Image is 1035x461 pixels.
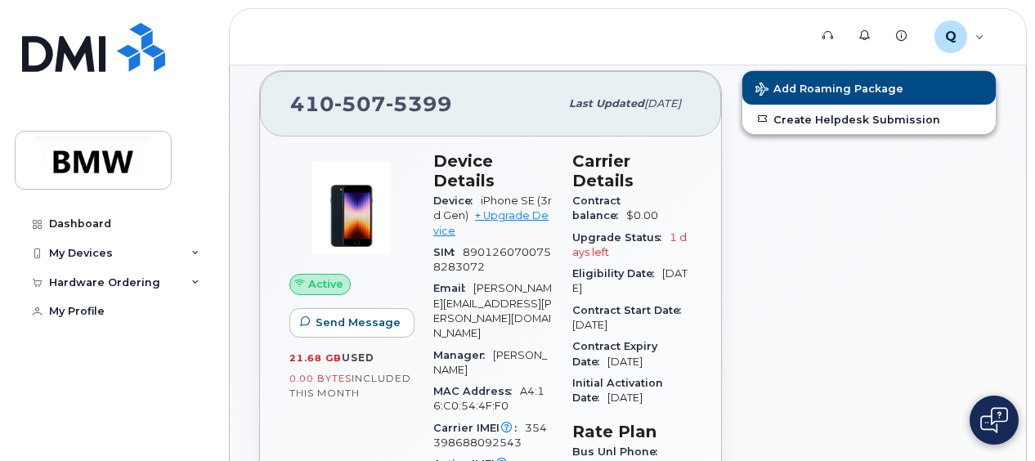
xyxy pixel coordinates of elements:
span: Bus Unl Phone [572,445,665,458]
span: 507 [334,92,386,116]
span: Contract Expiry Date [572,340,657,367]
span: 0.00 Bytes [289,373,352,384]
h3: Rate Plan [572,422,692,441]
span: Contract balance [572,195,626,222]
span: iPhone SE (3rd Gen) [433,195,552,222]
span: Email [433,282,473,294]
span: Eligibility Date [572,267,662,280]
span: Contract Start Date [572,304,689,316]
a: + Upgrade Device [433,209,549,236]
span: included this month [289,372,411,399]
span: Add Roaming Package [755,83,903,98]
a: Create Helpdesk Submission [742,105,996,134]
span: [PERSON_NAME][EMAIL_ADDRESS][PERSON_NAME][DOMAIN_NAME] [433,282,552,339]
span: Carrier IMEI [433,422,525,434]
span: Q [945,27,957,47]
span: Initial Activation Date [572,377,663,404]
span: Upgrade Status [572,231,670,244]
span: Send Message [316,315,401,330]
img: image20231002-3703462-1angbar.jpeg [302,159,401,257]
span: Device [433,195,481,207]
div: QT75126 [923,20,996,53]
span: 410 [290,92,452,116]
span: [DATE] [607,356,643,368]
span: [PERSON_NAME] [433,349,547,376]
span: Last updated [569,97,644,110]
span: 21.68 GB [289,352,342,364]
span: 8901260700758283072 [433,246,551,273]
span: 354398688092543 [433,422,547,449]
span: MAC Address [433,385,520,397]
span: [DATE] [607,392,643,404]
span: SIM [433,246,463,258]
button: Send Message [289,308,414,338]
h3: Carrier Details [572,151,692,190]
span: [DATE] [572,319,607,331]
h3: Device Details [433,151,553,190]
span: $0.00 [626,209,658,222]
span: [DATE] [644,97,681,110]
span: 5399 [386,92,452,116]
span: Manager [433,349,493,361]
img: Open chat [980,407,1008,433]
span: Active [308,276,343,292]
span: 1 days left [572,231,687,258]
button: Add Roaming Package [742,71,996,105]
span: used [342,351,374,364]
